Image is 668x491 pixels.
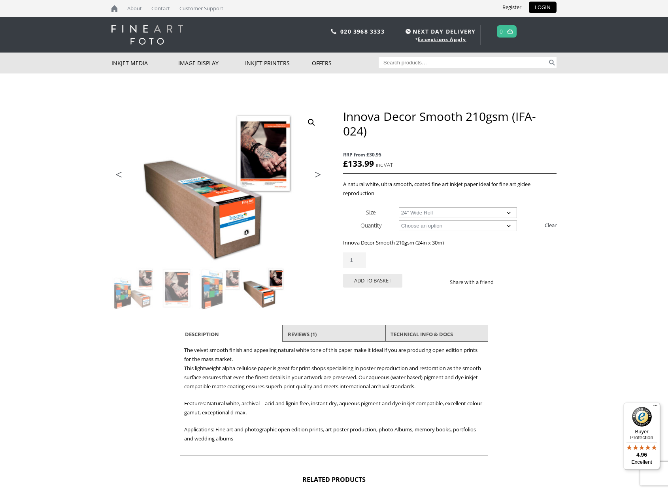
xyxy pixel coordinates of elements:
a: Inkjet Media [111,53,178,73]
h1: Innova Decor Smooth 210gsm (IFA-024) [343,109,557,138]
p: The velvet smooth finish and appealing natural white tone of this paper make it ideal if you are ... [184,346,484,391]
button: Add to basket [343,274,402,288]
h2: Related products [111,475,557,488]
img: email sharing button [522,279,528,285]
a: Offers [312,53,379,73]
button: Search [547,57,557,68]
img: Innova Decor Smooth 210gsm (IFA-024) - Image 3 [199,267,242,310]
span: £ [343,158,348,169]
img: logo-white.svg [111,25,183,45]
p: Share with a friend [450,278,503,287]
img: Innova Decor Smooth 210gsm (IFA-024) - Image 2 [155,267,198,310]
a: Image Display [178,53,245,73]
a: Register [496,2,527,13]
a: Description [185,327,219,341]
a: 020 3968 3333 [340,28,385,35]
img: basket.svg [507,29,513,34]
a: View full-screen image gallery [304,115,319,130]
img: twitter sharing button [513,279,519,285]
a: Exceptions Apply [418,36,466,43]
p: Innova Decor Smooth 210gsm (24in x 30m) [343,238,557,247]
input: Product quantity [343,252,366,268]
a: Reviews (1) [288,327,317,341]
a: TECHNICAL INFO & DOCS [391,327,453,341]
a: 0 [500,26,503,37]
img: Trusted Shops Trustmark [632,407,652,427]
span: NEXT DAY DELIVERY [404,27,476,36]
a: Inkjet Printers [245,53,312,73]
p: Excellent [623,459,660,465]
bdi: 133.99 [343,158,374,169]
p: Applications: Fine art and photographic open edition prints, art poster production, photo Albums,... [184,425,484,443]
label: Size [366,209,376,216]
img: phone.svg [331,29,336,34]
a: Clear options [545,219,557,231]
p: Buyer Protection [623,429,660,440]
img: Innova Decor Smooth 210gsm (IFA-024) - Image 4 [242,267,285,310]
img: time.svg [406,29,411,34]
img: Innova Decor Smooth 210gsm (IFA-024) [112,267,155,310]
a: LOGIN [529,2,557,13]
button: Trusted Shops TrustmarkBuyer Protection4.96Excellent [623,403,660,470]
span: 4.96 [636,451,647,458]
p: Features: Natural white, archival – acid and lignin free, instant dry, aqueous pigment and dye in... [184,399,484,417]
button: Menu [651,403,660,412]
label: Quantity [360,222,381,229]
input: Search products… [379,57,548,68]
p: A natural white, ultra smooth, coated fine art inkjet paper ideal for fine art giclee reproduction [343,180,557,198]
img: facebook sharing button [503,279,509,285]
span: RRP from £30.95 [343,150,557,159]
